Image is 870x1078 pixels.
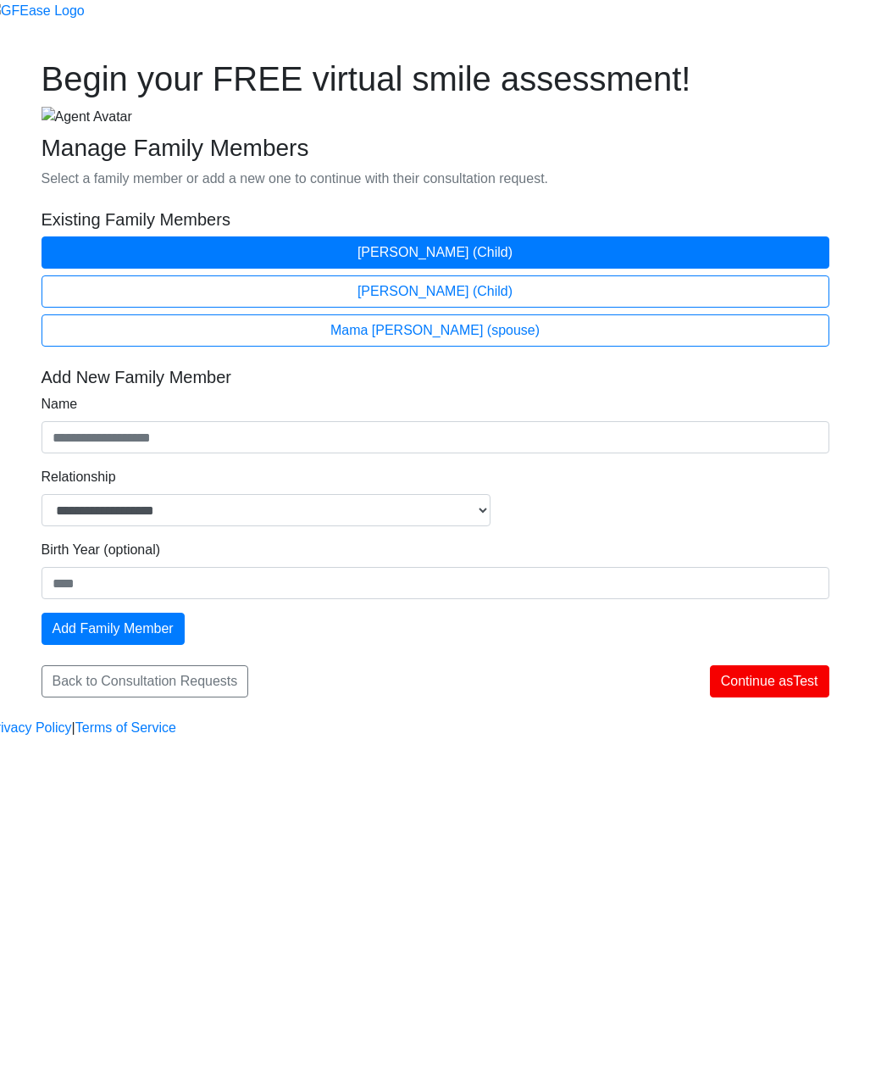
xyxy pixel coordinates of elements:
a: Terms of Service [75,718,176,738]
label: Birth Year (optional) [42,540,161,560]
button: Mama [PERSON_NAME] (spouse) [42,314,829,347]
a: | [72,718,75,738]
h1: Begin your FREE virtual smile assessment! [42,58,829,99]
p: Select a family member or add a new one to continue with their consultation request. [42,169,829,189]
button: [PERSON_NAME] (Child) [42,275,829,308]
span: Test [793,674,817,688]
h3: Manage Family Members [42,134,829,163]
label: Name [42,394,78,414]
label: Relationship [42,467,116,487]
button: [PERSON_NAME] (Child) [42,236,829,269]
button: Continue asTest [710,665,829,697]
button: Back to Consultation Requests [42,665,249,697]
button: Add Family Member [42,613,185,645]
img: Agent Avatar [42,107,132,127]
h5: Add New Family Member [42,367,829,387]
h5: Existing Family Members [42,209,829,230]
